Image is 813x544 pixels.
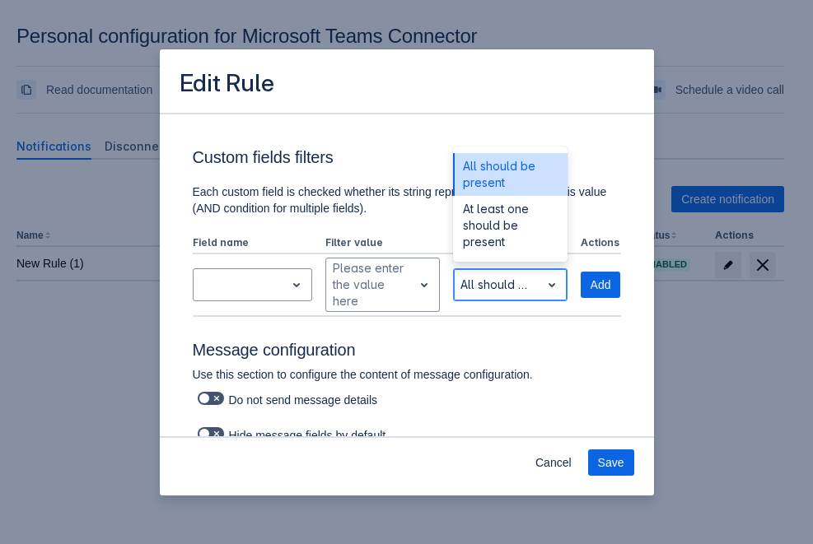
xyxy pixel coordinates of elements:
[287,275,306,295] span: open
[591,272,611,298] span: Add
[193,340,621,366] h3: Message configuration
[333,260,406,309] div: Please enter the value here
[453,153,568,196] div: All should be present
[446,233,574,254] th: Matching Strategy
[193,422,608,445] div: Hide message fields by default
[588,449,634,476] button: Save
[193,147,621,174] h3: Custom fields filters
[581,272,621,298] button: Add
[414,275,434,295] span: open
[574,233,621,254] th: Actions
[193,387,608,410] div: Do not send message details
[453,196,568,255] div: At least one should be present
[526,449,582,476] button: Cancel
[535,449,572,476] span: Cancel
[598,449,624,476] span: Save
[180,69,274,101] h3: Edit Rule
[542,275,562,295] span: open
[193,366,608,383] p: Use this section to configure the content of message configuration.
[319,233,446,254] th: Filter value
[193,233,320,254] th: Field name
[193,184,621,216] p: Each custom field is checked whether its string representation contains this value (AND condition...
